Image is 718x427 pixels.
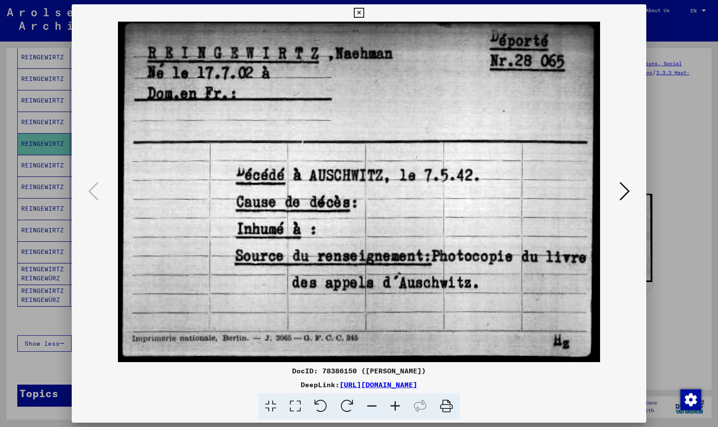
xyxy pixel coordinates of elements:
img: Zustimmung ändern [680,389,701,410]
div: DocID: 78386150 ([PERSON_NAME]) [72,366,646,376]
img: 001.jpg [101,22,617,362]
div: Zustimmung ändern [680,389,701,410]
a: [URL][DOMAIN_NAME] [340,380,417,389]
div: DeepLink: [72,379,646,390]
